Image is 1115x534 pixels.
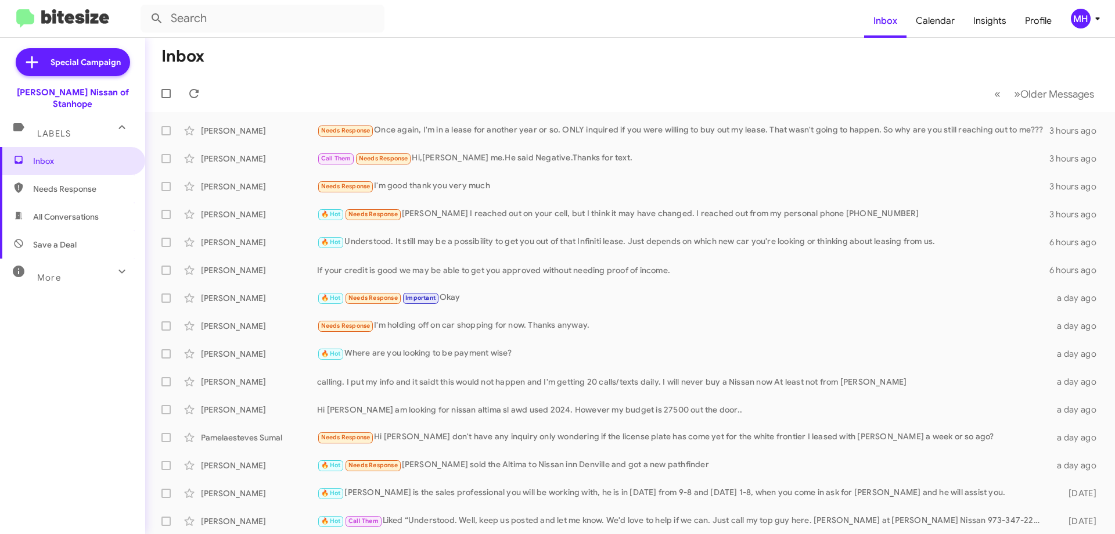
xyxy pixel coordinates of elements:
div: calling. I put my info and it saidt this would not happen and I'm getting 20 calls/texts daily. I... [317,376,1050,388]
div: Hi,[PERSON_NAME] me.He said Negative.Thanks for text. [317,152,1049,165]
div: 3 hours ago [1049,153,1106,164]
div: [DATE] [1050,488,1106,499]
span: Call Them [321,155,351,162]
span: Needs Response [321,182,371,190]
div: [PERSON_NAME] [201,460,317,471]
span: Needs Response [321,322,371,329]
div: [PERSON_NAME] [201,488,317,499]
span: Needs Response [321,127,371,134]
div: [PERSON_NAME] [201,264,317,276]
div: [PERSON_NAME] [201,404,317,415]
div: [PERSON_NAME] [201,153,317,164]
div: 3 hours ago [1049,125,1106,137]
div: I'm holding off on car shopping for now. Thanks anyway. [317,319,1050,332]
span: Save a Deal [33,239,77,250]
span: Needs Response [348,294,398,302]
div: [PERSON_NAME] [201,320,317,332]
a: Calendar [907,4,964,38]
div: Once again, I'm in a lease for another year or so. ONLY inquired if you were willing to buy out m... [317,124,1049,137]
a: Special Campaign [16,48,130,76]
div: 3 hours ago [1049,209,1106,220]
div: Okay [317,291,1050,304]
span: Special Campaign [51,56,121,68]
span: « [994,87,1001,101]
a: Insights [964,4,1016,38]
span: » [1014,87,1020,101]
div: 3 hours ago [1049,181,1106,192]
span: Labels [37,128,71,139]
div: [PERSON_NAME] [201,209,317,220]
input: Search [141,5,384,33]
span: More [37,273,61,283]
div: [PERSON_NAME] [201,348,317,360]
div: [PERSON_NAME] [201,181,317,192]
div: [PERSON_NAME] [201,292,317,304]
div: Where are you looking to be payment wise? [317,347,1050,360]
span: 🔥 Hot [321,238,341,246]
div: Pamelaesteves Sumal [201,432,317,443]
div: a day ago [1050,292,1106,304]
span: Needs Response [359,155,408,162]
span: Important [405,294,436,302]
div: If your credit is good we may be able to get you approved without needing proof of income. [317,264,1049,276]
span: Inbox [33,155,132,167]
div: [PERSON_NAME] sold the Altima to Nissan inn Denville and got a new pathfinder [317,458,1050,472]
span: Call Them [348,517,379,525]
a: Inbox [864,4,907,38]
div: Hi [PERSON_NAME] am looking for nissan altima sl awd used 2024. However my budget is 27500 out th... [317,404,1050,415]
div: a day ago [1050,320,1106,332]
div: I'm good thank you very much [317,180,1049,193]
span: 🔥 Hot [321,489,341,497]
div: [DATE] [1050,515,1106,527]
span: All Conversations [33,211,99,223]
div: a day ago [1050,348,1106,360]
div: Liked “Understood. Well, keep us posted and let me know. We'd love to help if we can. Just call m... [317,514,1050,528]
button: Previous [987,82,1008,106]
span: Needs Response [33,183,132,195]
h1: Inbox [161,47,204,66]
div: [PERSON_NAME] I reached out on your cell, but I think it may have changed. I reached out from my ... [317,207,1049,221]
div: [PERSON_NAME] [201,236,317,248]
span: 🔥 Hot [321,461,341,469]
button: MH [1061,9,1102,28]
nav: Page navigation example [988,82,1101,106]
div: MH [1071,9,1091,28]
div: Hi [PERSON_NAME] don't have any inquiry only wondering if the license plate has come yet for the ... [317,431,1050,444]
span: 🔥 Hot [321,350,341,357]
div: 6 hours ago [1049,236,1106,248]
span: 🔥 Hot [321,210,341,218]
div: a day ago [1050,432,1106,443]
div: [PERSON_NAME] [201,515,317,527]
div: [PERSON_NAME] is the sales professional you will be working with, he is in [DATE] from 9-8 and [D... [317,486,1050,500]
a: Profile [1016,4,1061,38]
span: Needs Response [321,433,371,441]
div: [PERSON_NAME] [201,125,317,137]
span: Needs Response [348,210,398,218]
span: 🔥 Hot [321,517,341,525]
button: Next [1007,82,1101,106]
div: Understood. It still may be a possibility to get you out of that Infiniti lease. Just depends on ... [317,235,1049,249]
div: [PERSON_NAME] [201,376,317,388]
div: 6 hours ago [1049,264,1106,276]
span: 🔥 Hot [321,294,341,302]
div: a day ago [1050,460,1106,471]
span: Older Messages [1020,88,1094,101]
div: a day ago [1050,376,1106,388]
span: Needs Response [348,461,398,469]
div: a day ago [1050,404,1106,415]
